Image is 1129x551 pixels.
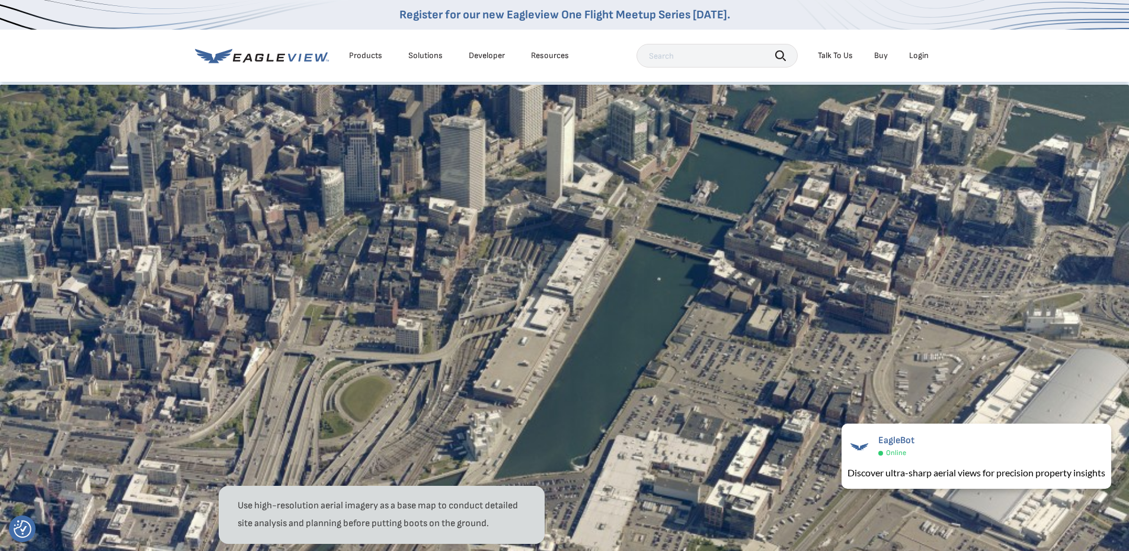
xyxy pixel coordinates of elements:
div: Solutions [408,50,443,61]
div: Resources [531,50,569,61]
p: Use high-resolution aerial imagery as a base map to conduct detailed site analysis and planning b... [238,497,526,533]
input: Search [637,44,798,68]
div: Discover ultra-sharp aerial views for precision property insights [847,466,1105,480]
div: Talk To Us [818,50,853,61]
button: Consent Preferences [14,520,31,538]
div: Login [909,50,929,61]
a: Buy [874,50,888,61]
span: Online [886,449,906,457]
span: EagleBot [878,435,914,446]
div: Products [349,50,382,61]
a: Register for our new Eagleview One Flight Meetup Series [DATE]. [399,8,730,22]
img: EagleBot [847,435,871,459]
img: Revisit consent button [14,520,31,538]
a: Developer [469,50,505,61]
